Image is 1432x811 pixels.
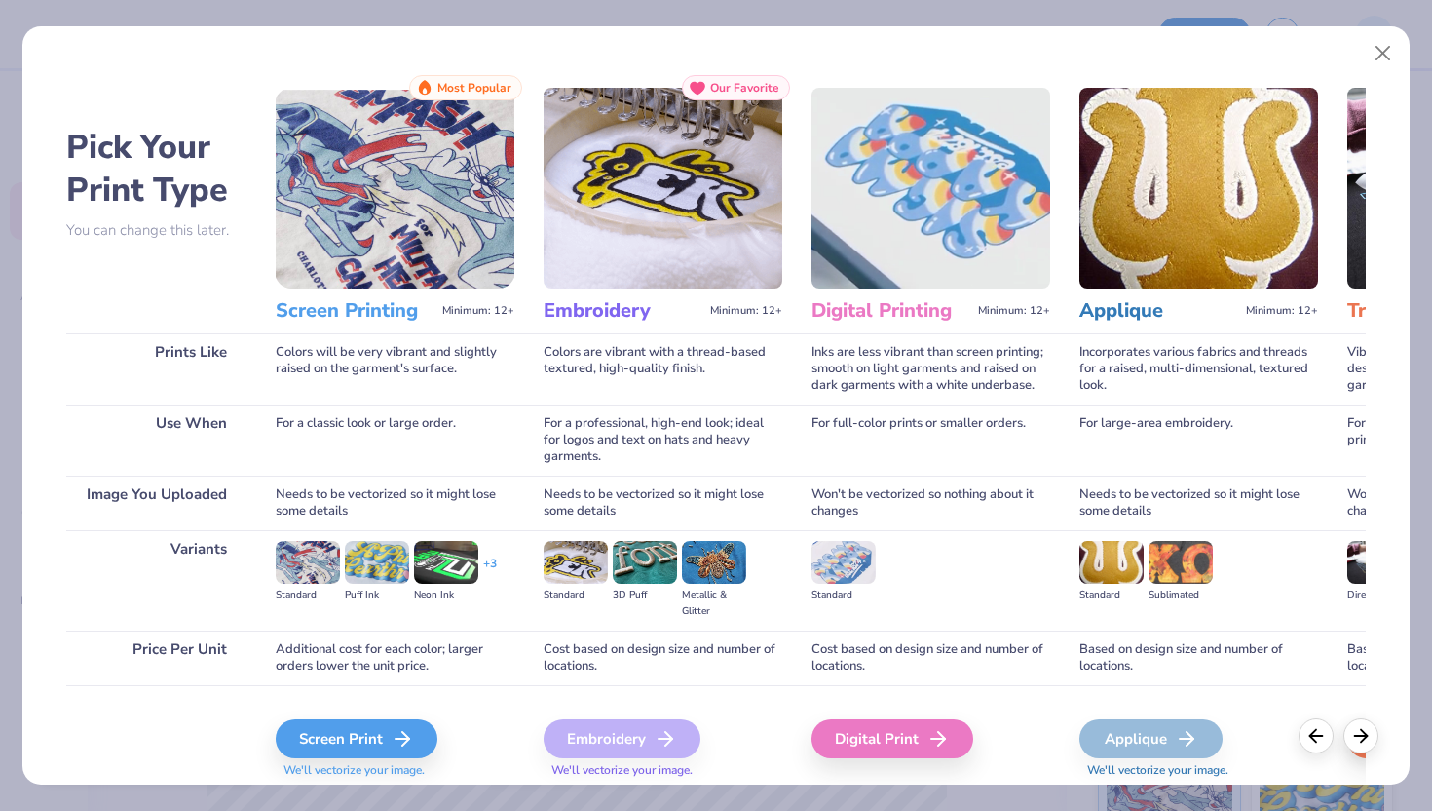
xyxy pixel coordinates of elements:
h3: Applique [1079,298,1238,324]
img: Digital Printing [811,88,1050,289]
div: Won't be vectorized so nothing about it changes [811,476,1050,530]
div: Additional cost for each color; larger orders lower the unit price. [276,631,514,685]
p: You can change this later. [66,222,246,239]
div: Colors will be very vibrant and slightly raised on the garment's surface. [276,333,514,405]
div: Metallic & Glitter [682,587,746,620]
span: Minimum: 12+ [442,304,514,318]
div: Neon Ink [414,587,478,603]
img: Metallic & Glitter [682,541,746,584]
div: For a classic look or large order. [276,405,514,476]
div: Needs to be vectorized so it might lose some details [276,476,514,530]
div: Image You Uploaded [66,476,246,530]
div: Cost based on design size and number of locations. [811,631,1050,685]
img: Standard [276,541,340,584]
div: Variants [66,530,246,631]
div: Digital Print [811,719,973,758]
span: Minimum: 12+ [710,304,782,318]
img: Neon Ink [414,541,478,584]
span: Most Popular [437,81,511,95]
img: Embroidery [544,88,782,289]
button: Close [1365,35,1402,72]
div: Needs to be vectorized so it might lose some details [544,476,782,530]
div: Based on design size and number of locations. [1079,631,1318,685]
img: Standard [1079,541,1144,584]
div: Use When [66,405,246,476]
div: Direct-to-film [1347,587,1412,603]
div: Puff Ink [345,587,409,603]
div: + 3 [483,556,497,589]
img: Direct-to-film [1347,541,1412,584]
div: Embroidery [544,719,700,758]
span: We'll vectorize your image. [1079,762,1318,779]
div: Needs to be vectorized so it might lose some details [1079,476,1318,530]
div: For full-color prints or smaller orders. [811,405,1050,476]
span: We'll vectorize your image. [276,762,514,779]
div: Sublimated [1149,587,1213,603]
img: Puff Ink [345,541,409,584]
div: Incorporates various fabrics and threads for a raised, multi-dimensional, textured look. [1079,333,1318,405]
div: Inks are less vibrant than screen printing; smooth on light garments and raised on dark garments ... [811,333,1050,405]
img: Standard [544,541,608,584]
img: Applique [1079,88,1318,289]
div: For large-area embroidery. [1079,405,1318,476]
h3: Screen Printing [276,298,434,324]
img: Sublimated [1149,541,1213,584]
img: 3D Puff [613,541,677,584]
img: Standard [811,541,876,584]
div: For a professional, high-end look; ideal for logos and text on hats and heavy garments. [544,405,782,476]
h2: Pick Your Print Type [66,126,246,212]
div: Applique [1079,719,1223,758]
div: Screen Print [276,719,437,758]
div: Price Per Unit [66,631,246,685]
span: We'll vectorize your image. [544,762,782,779]
div: Colors are vibrant with a thread-based textured, high-quality finish. [544,333,782,405]
img: Screen Printing [276,88,514,289]
div: Cost based on design size and number of locations. [544,631,782,685]
span: Our Favorite [710,81,779,95]
div: 3D Puff [613,587,677,603]
h3: Digital Printing [811,298,970,324]
span: Minimum: 12+ [978,304,1050,318]
div: Prints Like [66,333,246,405]
div: Standard [276,587,340,603]
h3: Embroidery [544,298,702,324]
div: Standard [1079,587,1144,603]
div: Standard [811,587,876,603]
span: Minimum: 12+ [1246,304,1318,318]
div: Standard [544,587,608,603]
